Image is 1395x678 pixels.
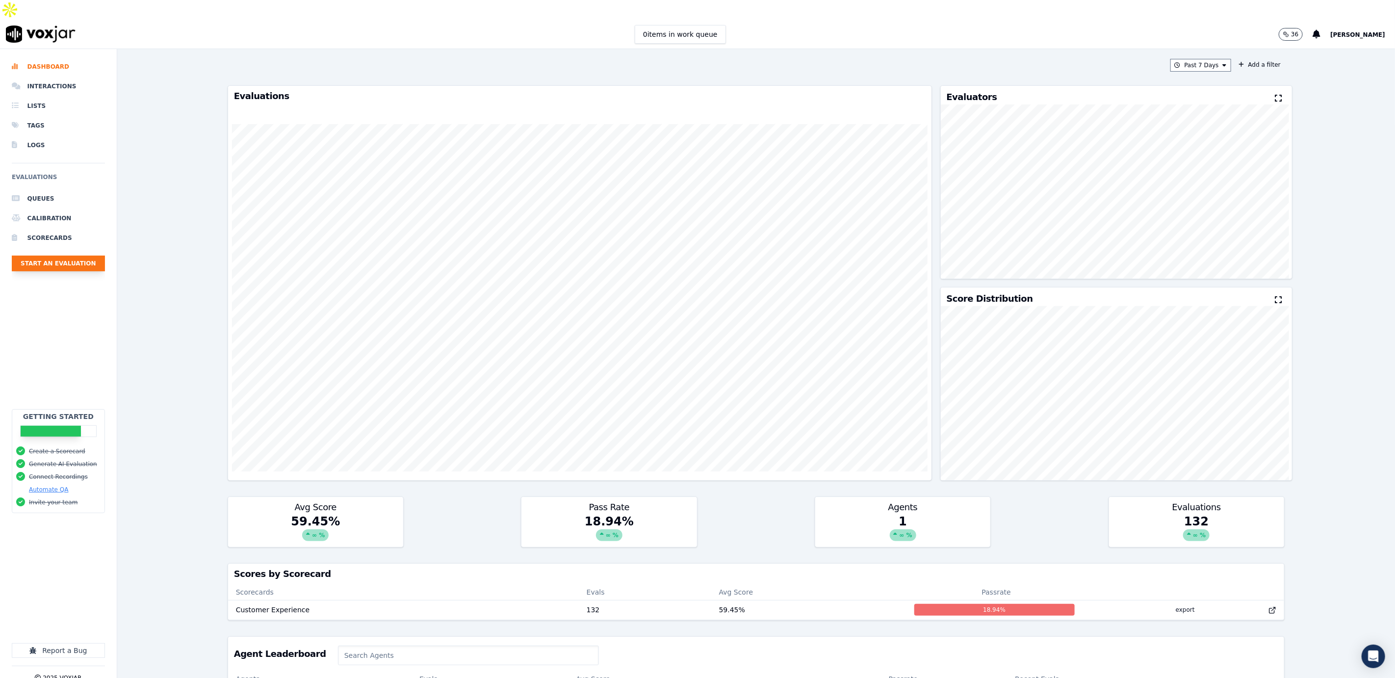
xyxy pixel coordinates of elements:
[1330,31,1385,38] span: [PERSON_NAME]
[12,57,105,77] a: Dashboard
[596,529,622,541] div: ∞ %
[1115,503,1278,512] h3: Evaluations
[302,529,329,541] div: ∞ %
[228,584,579,600] th: Scorecards
[234,650,326,658] h3: Agent Leaderboard
[821,503,984,512] h3: Agents
[12,135,105,155] a: Logs
[527,503,691,512] h3: Pass Rate
[1168,602,1203,618] button: export
[338,646,599,665] input: Search Agents
[815,514,990,547] div: 1
[12,171,105,189] h6: Evaluations
[579,584,711,600] th: Evals
[12,256,105,271] button: Start an Evaluation
[579,600,711,620] td: 132
[1183,529,1210,541] div: ∞ %
[228,600,579,620] td: Customer Experience
[234,503,397,512] h3: Avg Score
[521,514,697,547] div: 18.94 %
[914,604,1075,616] div: 18.94 %
[29,460,97,468] button: Generate AI Evaluation
[947,93,997,102] h3: Evaluators
[1235,59,1285,71] button: Add a filter
[29,447,85,455] button: Create a Scorecard
[947,294,1033,303] h3: Score Distribution
[234,570,1278,578] h3: Scores by Scorecard
[1291,30,1298,38] p: 36
[12,189,105,209] a: Queues
[12,77,105,96] a: Interactions
[12,643,105,658] button: Report a Bug
[234,92,926,101] h3: Evaluations
[1279,28,1303,41] button: 36
[29,473,88,481] button: Connect Recordings
[1362,645,1385,668] div: Open Intercom Messenger
[12,116,105,135] a: Tags
[890,529,916,541] div: ∞ %
[29,498,77,506] button: Invite your team
[635,25,726,44] button: 0items in work queue
[1109,514,1284,547] div: 132
[6,26,76,43] img: voxjar logo
[23,412,94,421] h2: Getting Started
[1330,28,1395,40] button: [PERSON_NAME]
[29,486,68,494] button: Automate QA
[228,514,403,547] div: 59.45 %
[711,584,906,600] th: Avg Score
[1279,28,1313,41] button: 36
[12,96,105,116] a: Lists
[12,209,105,228] a: Calibration
[12,228,105,248] a: Scorecards
[711,600,906,620] td: 59.45 %
[1170,59,1231,72] button: Past 7 Days
[906,584,1086,600] th: Passrate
